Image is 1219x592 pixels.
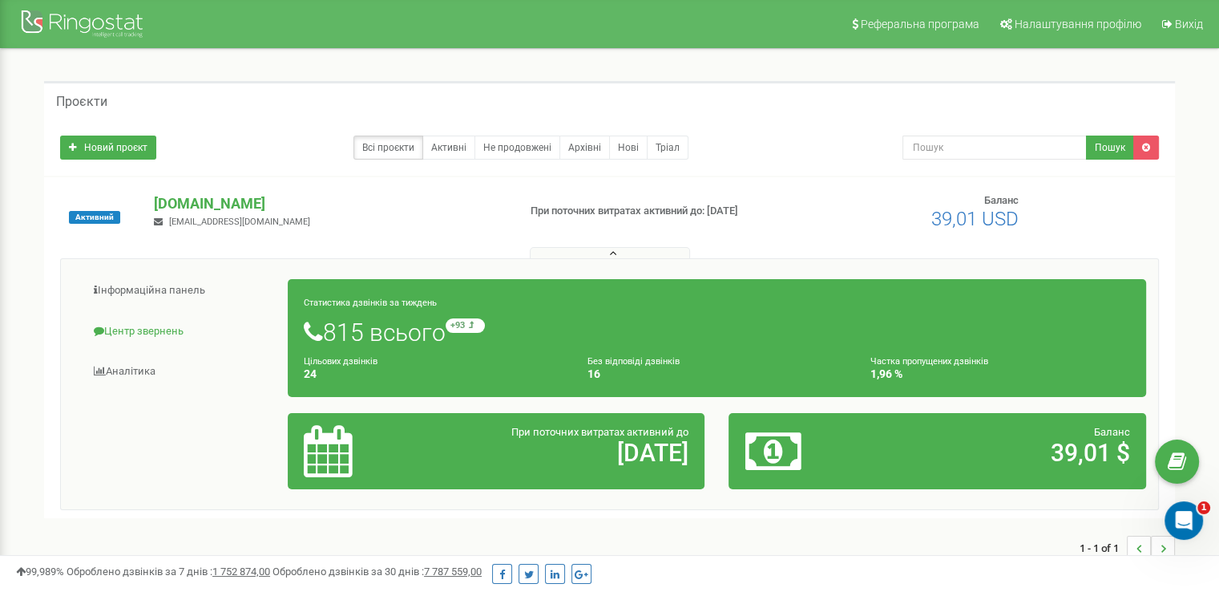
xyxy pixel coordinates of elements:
h4: 16 [587,368,847,380]
button: Пошук [1086,136,1134,160]
span: Активний [69,211,120,224]
small: Без відповіді дзвінків [587,356,680,367]
a: Новий проєкт [60,136,156,160]
small: Частка пропущених дзвінків [870,356,988,367]
span: 1 - 1 of 1 [1080,536,1127,560]
a: Тріал [647,136,688,160]
h5: Проєкти [56,95,107,109]
h4: 1,96 % [870,368,1130,380]
span: 39,01 USD [931,208,1019,230]
u: 1 752 874,00 [212,566,270,578]
a: Центр звернень [73,312,289,351]
iframe: Intercom live chat [1165,501,1203,540]
span: Реферальна програма [861,18,979,30]
a: Активні [422,136,475,160]
a: Аналiтика [73,352,289,391]
span: Оброблено дзвінків за 30 днів : [272,566,482,578]
nav: ... [1080,520,1175,576]
span: При поточних витратах активний до [511,426,688,438]
a: Нові [609,136,648,160]
p: При поточних витратах активний до: [DATE] [531,204,787,219]
a: Інформаційна панель [73,271,289,310]
span: 1 [1197,501,1210,514]
a: Не продовжені [474,136,560,160]
h1: 815 всього [304,318,1130,346]
span: 99,989% [16,566,64,578]
span: Вихід [1175,18,1203,30]
span: Баланс [1094,426,1130,438]
small: +93 [446,318,485,333]
h2: 39,01 $ [882,440,1130,466]
h2: [DATE] [440,440,688,466]
a: Всі проєкти [353,136,423,160]
span: Налаштування профілю [1015,18,1141,30]
span: [EMAIL_ADDRESS][DOMAIN_NAME] [169,217,310,227]
a: Архівні [559,136,610,160]
u: 7 787 559,00 [424,566,482,578]
h4: 24 [304,368,563,380]
p: [DOMAIN_NAME] [154,193,504,214]
small: Статистика дзвінків за тиждень [304,298,437,308]
span: Баланс [984,194,1019,206]
small: Цільових дзвінків [304,356,377,367]
span: Оброблено дзвінків за 7 днів : [67,566,270,578]
input: Пошук [902,136,1087,160]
